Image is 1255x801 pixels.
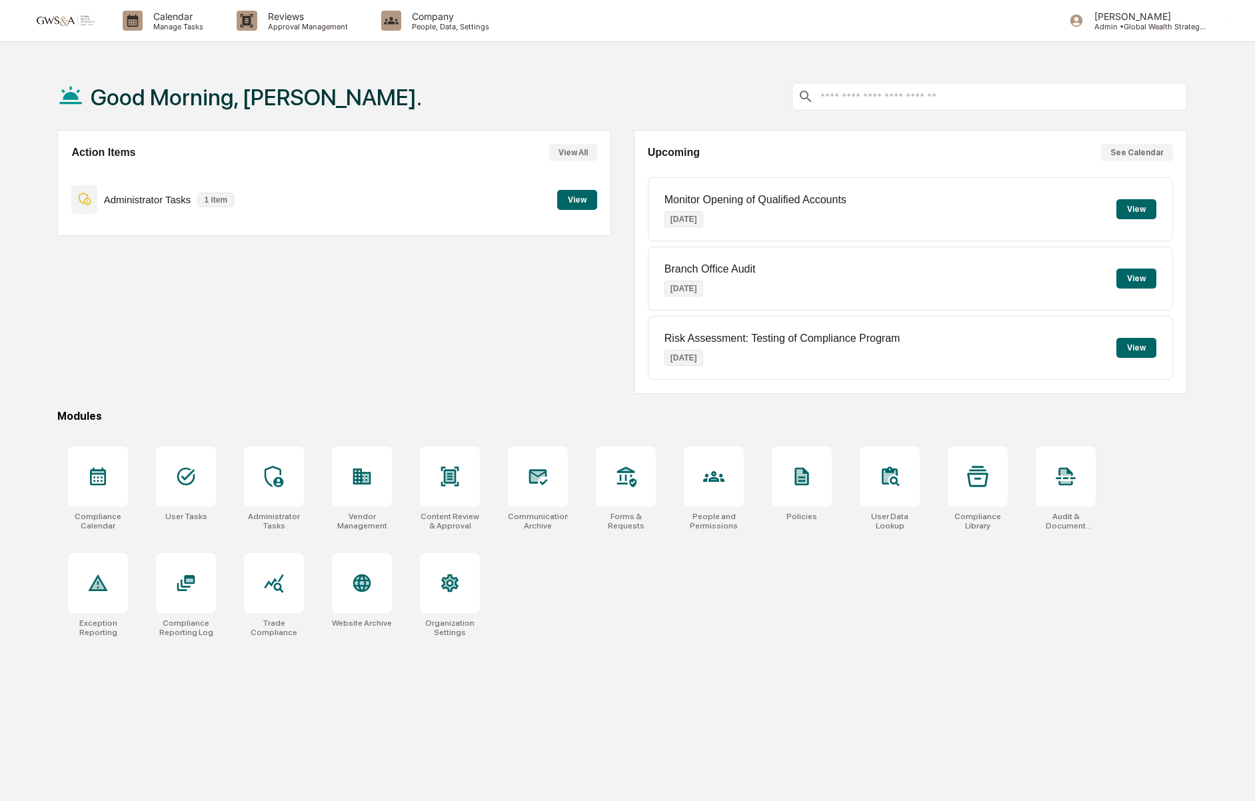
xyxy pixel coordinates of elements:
p: [DATE] [664,350,703,366]
p: 1 item [197,193,234,207]
h1: Good Morning, [PERSON_NAME]. [91,84,422,111]
p: Company [401,11,496,22]
div: Compliance Library [948,512,1008,530]
p: Calendar [143,11,210,22]
div: Audit & Document Logs [1036,512,1096,530]
button: See Calendar [1101,144,1173,161]
div: Forms & Requests [596,512,656,530]
h2: Upcoming [648,147,700,159]
p: Administrator Tasks [104,194,191,205]
div: Content Review & Approval [420,512,480,530]
div: Trade Compliance [244,618,304,637]
div: People and Permissions [684,512,744,530]
div: Compliance Reporting Log [156,618,216,637]
p: People, Data, Settings [401,22,496,31]
button: View All [549,144,597,161]
p: Manage Tasks [143,22,210,31]
h2: Action Items [71,147,135,159]
a: View [557,193,597,205]
p: Branch Office Audit [664,263,756,275]
div: Website Archive [332,618,392,628]
div: Communications Archive [508,512,568,530]
div: Policies [786,512,817,521]
button: View [557,190,597,210]
p: [PERSON_NAME] [1084,11,1208,22]
div: Exception Reporting [68,618,128,637]
button: View [1116,269,1156,289]
p: [DATE] [664,211,703,227]
div: Vendor Management [332,512,392,530]
div: User Tasks [165,512,207,521]
div: Modules [57,410,1187,422]
p: Approval Management [257,22,355,31]
div: Compliance Calendar [68,512,128,530]
div: Administrator Tasks [244,512,304,530]
p: Reviews [257,11,355,22]
p: Risk Assessment: Testing of Compliance Program [664,333,900,345]
div: User Data Lookup [860,512,920,530]
iframe: Open customer support [1212,757,1248,793]
div: Organization Settings [420,618,480,637]
p: [DATE] [664,281,703,297]
img: logo [32,14,96,27]
p: Monitor Opening of Qualified Accounts [664,194,846,206]
button: View [1116,199,1156,219]
p: Admin • Global Wealth Strategies Associates [1084,22,1208,31]
button: View [1116,338,1156,358]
